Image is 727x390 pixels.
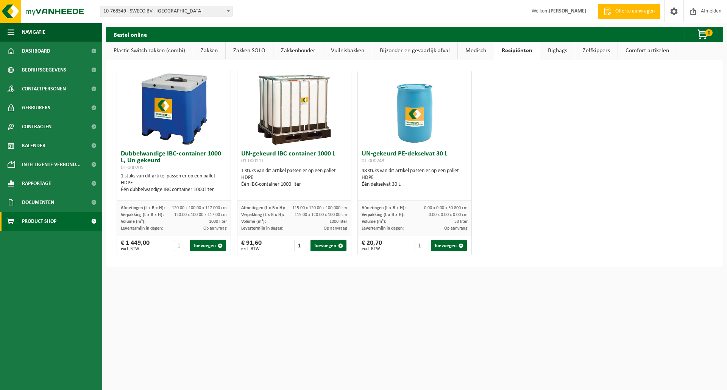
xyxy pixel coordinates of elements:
[685,27,722,42] button: 0
[329,219,347,224] span: 1000 liter
[241,151,347,166] h3: UN-gekeurd IBC container 1000 L
[100,6,232,17] span: 10-768549 - SWECO BV - BRUSSEL
[424,206,468,210] span: 0.00 x 0.00 x 50.800 cm
[121,180,227,186] div: HDPE
[372,42,457,59] a: Bijzonder en gevaarlijk afval
[241,240,262,251] div: € 91,60
[241,219,266,224] span: Volume (m³):
[121,173,227,193] div: 1 stuks van dit artikel passen er op een pallet
[226,42,273,59] a: Zakken SOLO
[454,219,468,224] span: 30 liter
[106,42,193,59] a: Plastic Switch zakken (combi)
[362,213,404,217] span: Verpakking (L x B x H):
[121,151,227,171] h3: Dubbelwandige IBC-container 1000 L, Un gekeurd
[323,42,372,59] a: Vuilnisbakken
[22,193,54,212] span: Documenten
[241,168,347,188] div: 1 stuks van dit artikel passen er op een pallet
[362,168,468,188] div: 48 stuks van dit artikel passen er op een pallet
[310,240,346,251] button: Toevoegen
[362,240,382,251] div: € 20,70
[431,240,467,251] button: Toevoegen
[292,206,347,210] span: 115.00 x 120.00 x 100.000 cm
[22,61,66,79] span: Bedrijfsgegevens
[22,212,56,231] span: Product Shop
[121,226,163,231] span: Levertermijn in dagen:
[494,42,540,59] a: Recipiënten
[444,226,468,231] span: Op aanvraag
[705,29,713,36] span: 0
[273,42,323,59] a: Zakkenhouder
[362,219,386,224] span: Volume (m³):
[209,219,227,224] span: 1000 liter
[22,23,45,42] span: Navigatie
[121,206,165,210] span: Afmetingen (L x B x H):
[203,226,227,231] span: Op aanvraag
[362,206,406,210] span: Afmetingen (L x B x H):
[193,42,225,59] a: Zakken
[121,213,164,217] span: Verpakking (L x B x H):
[22,117,51,136] span: Contracten
[598,4,660,19] a: Offerte aanvragen
[540,42,575,59] a: Bigbags
[241,181,347,188] div: Één IBC-container 1000 liter
[121,247,150,251] span: excl. BTW
[22,79,66,98] span: Contactpersonen
[362,151,468,166] h3: UN-gekeurd PE-dekselvat 30 L
[121,240,150,251] div: € 1 449,00
[429,213,468,217] span: 0.00 x 0.00 x 0.00 cm
[241,247,262,251] span: excl. BTW
[121,219,145,224] span: Volume (m³):
[377,71,452,147] img: 01-000243
[22,136,45,155] span: Kalender
[121,165,144,171] span: 01-000205
[241,213,284,217] span: Verpakking (L x B x H):
[415,240,430,251] input: 1
[362,247,382,251] span: excl. BTW
[613,8,657,15] span: Offerte aanvragen
[136,71,212,147] img: 01-000205
[362,181,468,188] div: Één dekselvat 30 L
[362,226,404,231] span: Levertermijn in dagen:
[174,240,189,251] input: 1
[549,8,587,14] strong: [PERSON_NAME]
[22,42,50,61] span: Dashboard
[174,213,227,217] span: 120.00 x 100.00 x 117.00 cm
[256,71,332,147] img: 01-000211
[324,226,347,231] span: Op aanvraag
[618,42,677,59] a: Comfort artikelen
[22,155,81,174] span: Intelligente verbond...
[458,42,494,59] a: Medisch
[294,240,310,251] input: 1
[241,174,347,181] div: HDPE
[190,240,226,251] button: Toevoegen
[22,174,51,193] span: Rapportage
[100,6,232,17] span: 10-768549 - SWECO BV - BRUSSEL
[241,158,264,164] span: 01-000211
[172,206,227,210] span: 120.00 x 100.00 x 117.000 cm
[295,213,347,217] span: 115.00 x 120.00 x 100.00 cm
[241,226,283,231] span: Levertermijn in dagen:
[121,186,227,193] div: Één dubbelwandige IBC container 1000 liter
[362,174,468,181] div: HDPE
[22,98,50,117] span: Gebruikers
[106,27,154,42] h2: Bestel online
[362,158,384,164] span: 01-000243
[241,206,285,210] span: Afmetingen (L x B x H):
[575,42,618,59] a: Zelfkippers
